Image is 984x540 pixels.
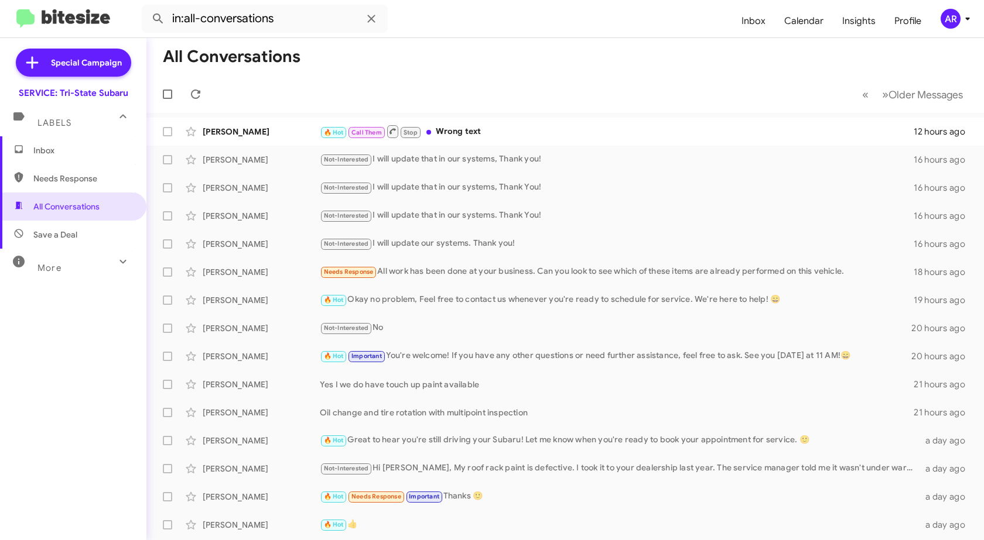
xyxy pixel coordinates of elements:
[33,201,100,212] span: All Conversations
[775,4,833,38] a: Calendar
[203,210,320,222] div: [PERSON_NAME]
[324,465,369,472] span: Not-Interested
[324,268,374,276] span: Needs Response
[320,407,914,418] div: Oil change and tire rotation with multipoint inspection
[409,493,439,500] span: Important
[203,294,320,306] div: [PERSON_NAME]
[833,4,885,38] a: Insights
[320,321,911,335] div: No
[914,379,975,390] div: 21 hours ago
[203,182,320,194] div: [PERSON_NAME]
[324,184,369,191] span: Not-Interested
[351,129,382,136] span: Call Them
[203,519,320,531] div: [PERSON_NAME]
[914,266,975,278] div: 18 hours ago
[882,87,889,102] span: »
[19,87,128,99] div: SERVICE: Tri-State Subaru
[320,349,911,363] div: You're welcome! If you have any other questions or need further assistance, feel free to ask. See...
[324,352,344,360] span: 🔥 Hot
[37,263,61,273] span: More
[320,434,921,447] div: Great to hear you're still driving your Subaru! Let me know when you're ready to book your appoin...
[320,379,914,390] div: Yes I we do have touch up paint available
[320,181,914,194] div: I will update that in our systems, Thank You!
[203,154,320,166] div: [PERSON_NAME]
[921,463,975,474] div: a day ago
[142,5,388,33] input: Search
[324,156,369,163] span: Not-Interested
[911,350,975,362] div: 20 hours ago
[320,462,921,475] div: Hi [PERSON_NAME], My roof rack paint is defective. I took it to your dealership last year. The se...
[862,87,869,102] span: «
[351,352,382,360] span: Important
[203,463,320,474] div: [PERSON_NAME]
[855,82,876,106] button: Previous
[324,493,344,500] span: 🔥 Hot
[885,4,931,38] a: Profile
[351,493,401,500] span: Needs Response
[203,126,320,137] div: [PERSON_NAME]
[914,154,975,166] div: 16 hours ago
[324,129,344,136] span: 🔥 Hot
[203,322,320,334] div: [PERSON_NAME]
[33,229,77,240] span: Save a Deal
[33,145,133,156] span: Inbox
[889,88,963,101] span: Older Messages
[320,124,914,139] div: Wrong text
[921,519,975,531] div: a day ago
[33,173,133,184] span: Needs Response
[856,82,970,106] nav: Page navigation example
[320,265,914,278] div: All work has been done at your business. Can you look to see which of these items are already per...
[16,49,131,77] a: Special Campaign
[320,237,914,250] div: I will update our systems. Thank you!
[320,490,921,503] div: Thanks 🙂
[203,491,320,503] div: [PERSON_NAME]
[914,238,975,250] div: 16 hours ago
[203,407,320,418] div: [PERSON_NAME]
[203,238,320,250] div: [PERSON_NAME]
[404,129,418,136] span: Stop
[203,266,320,278] div: [PERSON_NAME]
[203,435,320,446] div: [PERSON_NAME]
[875,82,970,106] button: Next
[37,118,71,128] span: Labels
[914,182,975,194] div: 16 hours ago
[914,210,975,222] div: 16 hours ago
[324,240,369,247] span: Not-Interested
[324,212,369,219] span: Not-Interested
[203,379,320,390] div: [PERSON_NAME]
[320,153,914,166] div: I will update that in our systems, Thank you!
[921,435,975,446] div: a day ago
[320,518,921,531] div: 👍
[911,322,975,334] div: 20 hours ago
[203,350,320,362] div: [PERSON_NAME]
[320,293,914,307] div: Okay no problem, Feel free to contact us whenever you're ready to schedule for service. We're her...
[921,491,975,503] div: a day ago
[324,436,344,444] span: 🔥 Hot
[732,4,775,38] a: Inbox
[914,294,975,306] div: 19 hours ago
[51,57,122,68] span: Special Campaign
[324,296,344,304] span: 🔥 Hot
[320,209,914,222] div: I will update that in our systems. Thank You!
[931,9,971,29] button: AR
[914,407,975,418] div: 21 hours ago
[163,47,300,66] h1: All Conversations
[914,126,975,137] div: 12 hours ago
[941,9,961,29] div: AR
[324,324,369,332] span: Not-Interested
[324,521,344,528] span: 🔥 Hot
